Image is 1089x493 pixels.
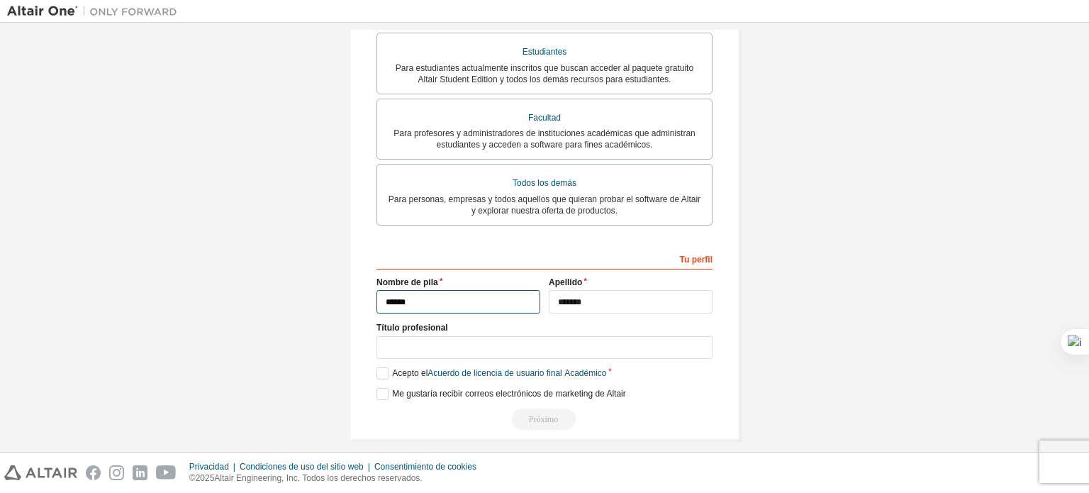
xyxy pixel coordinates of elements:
font: Condiciones de uso del sitio web [240,462,364,472]
div: Read and acccept EULA to continue [376,409,713,430]
font: Nombre de pila [376,277,438,287]
font: Todos los demás [513,178,576,188]
font: Para personas, empresas y todos aquellos que quieran probar el software de Altair y explorar nues... [389,194,700,216]
font: Altair Engineering, Inc. Todos los derechos reservados. [214,473,422,483]
font: Para estudiantes actualmente inscritos que buscan acceder al paquete gratuito Altair Student Edit... [396,63,693,84]
img: Altair Uno [7,4,184,18]
font: Me gustaría recibir correos electrónicos de marketing de Altair [392,389,625,399]
font: Apellido [549,277,582,287]
font: Tu perfil [680,255,713,265]
font: Acuerdo de licencia de usuario final [428,368,562,378]
font: Facultad [528,113,561,123]
font: 2025 [196,473,215,483]
font: © [189,473,196,483]
img: linkedin.svg [133,465,147,480]
img: facebook.svg [86,465,101,480]
img: youtube.svg [156,465,177,480]
img: instagram.svg [109,465,124,480]
font: Estudiantes [523,47,567,57]
font: Académico [564,368,606,378]
font: Privacidad [189,462,229,472]
img: altair_logo.svg [4,465,77,480]
font: Título profesional [376,323,448,333]
font: Acepto el [392,368,428,378]
font: Para profesores y administradores de instituciones académicas que administran estudiantes y acced... [393,128,696,150]
font: Consentimiento de cookies [374,462,476,472]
